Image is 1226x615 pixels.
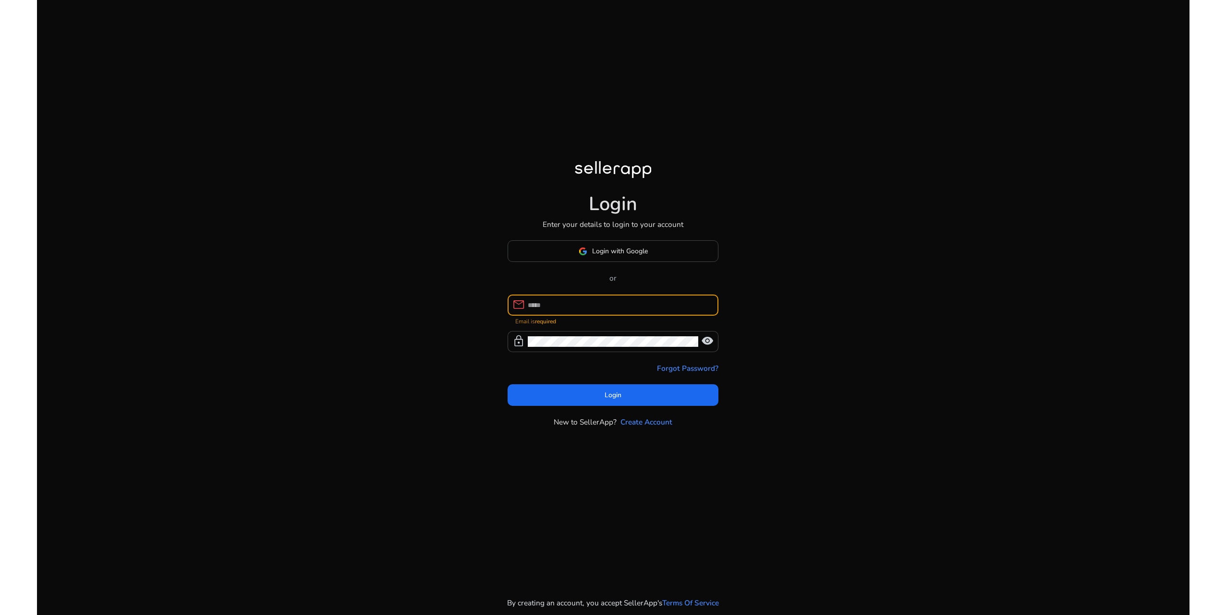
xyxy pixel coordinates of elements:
img: google-logo.svg [579,247,587,256]
span: visibility [701,335,714,347]
a: Forgot Password? [657,363,718,374]
a: Create Account [620,416,672,427]
span: lock [512,335,525,347]
a: Terms Of Service [662,597,719,608]
button: Login [508,384,719,406]
p: Enter your details to login to your account [543,219,683,230]
span: mail [512,298,525,311]
mat-error: Email is [515,316,711,326]
p: New to SellerApp? [554,416,617,427]
p: or [508,272,719,284]
button: Login with Google [508,240,719,262]
span: Login [605,390,621,400]
span: Login with Google [592,246,648,256]
strong: required [535,318,556,325]
h1: Login [589,193,637,216]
